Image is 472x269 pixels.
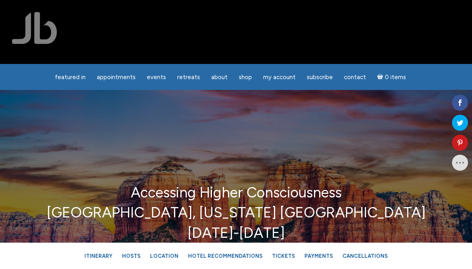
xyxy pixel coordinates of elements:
[338,249,392,263] a: Cancellations
[92,70,140,85] a: Appointments
[455,89,468,93] span: Shares
[50,70,90,85] a: featured in
[211,74,228,81] span: About
[12,12,57,44] img: Jamie Butler. The Everyday Medium
[206,70,232,85] a: About
[147,74,166,81] span: Events
[184,249,266,263] a: Hotel Recommendations
[118,249,144,263] a: Hosts
[372,69,411,85] a: Cart0 items
[55,74,86,81] span: featured in
[24,183,448,243] p: Accessing Higher Consciousness [GEOGRAPHIC_DATA], [US_STATE] [GEOGRAPHIC_DATA] [DATE]-[DATE]
[377,74,385,81] i: Cart
[302,70,338,85] a: Subscribe
[97,74,136,81] span: Appointments
[268,249,299,263] a: Tickets
[344,74,366,81] span: Contact
[234,70,257,85] a: Shop
[307,74,333,81] span: Subscribe
[80,249,116,263] a: Itinerary
[239,74,252,81] span: Shop
[142,70,171,85] a: Events
[177,74,200,81] span: Retreats
[263,74,296,81] span: My Account
[258,70,300,85] a: My Account
[172,70,205,85] a: Retreats
[339,70,371,85] a: Contact
[146,249,182,263] a: Location
[300,249,337,263] a: Payments
[385,74,406,80] span: 0 items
